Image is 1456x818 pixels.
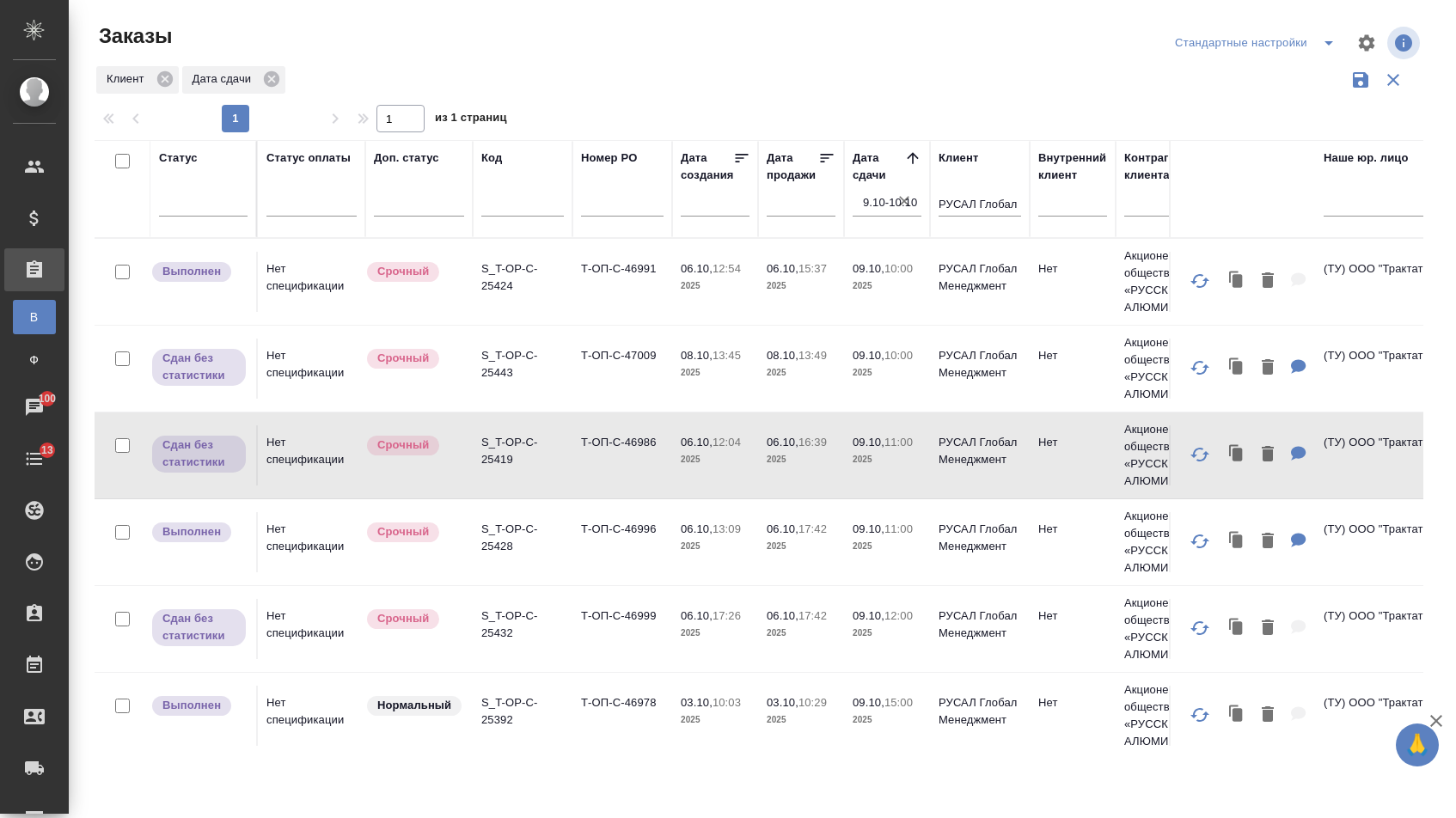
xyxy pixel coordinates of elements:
p: 17:42 [798,522,827,535]
p: 08.10, [767,349,798,362]
button: Обновить [1179,694,1220,736]
button: Обновить [1179,260,1220,302]
span: из 1 страниц [435,107,507,132]
div: Доп. статус [374,150,439,167]
button: Клонировать [1220,524,1253,559]
button: Клонировать [1220,698,1253,733]
td: Нет спецификации [258,512,365,572]
div: Выставляется автоматически, если на указанный объем услуг необходимо больше времени в стандартном... [365,607,464,631]
p: Нет [1038,347,1107,364]
p: Акционерное общество «РУССКИЙ АЛЮМИНИ... [1124,595,1207,663]
div: Дата сдачи [853,150,904,184]
p: 15:00 [884,696,913,709]
p: 2025 [853,278,921,295]
p: 2025 [853,711,921,729]
p: 12:04 [713,436,741,449]
p: Срочный [377,610,429,627]
span: В [21,308,47,326]
p: 2025 [681,278,749,295]
p: 11:00 [884,436,913,449]
td: Нет спецификации [258,339,365,399]
p: 2025 [767,538,835,555]
p: Сдан без статистики [162,610,236,644]
p: 13:45 [713,349,741,362]
p: Акционерное общество «РУССКИЙ АЛЮМИНИ... [1124,334,1207,403]
td: Нет спецификации [258,252,365,312]
a: Ф [13,343,56,377]
p: 13:49 [798,349,827,362]
p: РУСАЛ Глобал Менеджмент [939,521,1021,555]
p: S_T-OP-C-25392 [481,694,564,729]
td: Т-ОП-С-46999 [572,599,672,659]
p: 06.10, [681,262,713,275]
p: РУСАЛ Глобал Менеджмент [939,347,1021,382]
button: Клонировать [1220,437,1253,473]
div: Выставляется автоматически, если на указанный объем услуг необходимо больше времени в стандартном... [365,347,464,370]
p: 06.10, [681,522,713,535]
p: Нет [1038,607,1107,625]
p: 03.10, [681,696,713,709]
p: Нет [1038,521,1107,538]
p: 10:29 [798,696,827,709]
p: Клиент [107,70,150,88]
td: Нет спецификации [258,425,365,485]
p: Нет [1038,260,1107,278]
p: 17:42 [798,609,827,622]
button: Удалить [1253,524,1282,559]
p: Выполнен [162,697,221,714]
td: Нет спецификации [258,599,365,659]
button: Обновить [1179,607,1220,649]
a: 13 [4,437,64,480]
p: Выполнен [162,263,221,280]
p: Срочный [377,436,429,454]
p: Срочный [377,263,429,280]
span: Посмотреть информацию [1387,27,1423,59]
p: Выполнен [162,523,221,540]
p: 15:37 [798,262,827,275]
div: Выставляет ПМ после сдачи и проведения начислений. Последний этап для ПМа [150,521,248,544]
div: Выставляет ПМ, когда заказ сдан КМу, но начисления еще не проведены [150,607,248,648]
p: РУСАЛ Глобал Менеджмент [939,607,1021,642]
p: 06.10, [681,436,713,449]
p: Нет [1038,434,1107,451]
p: S_T-OP-C-25419 [481,434,564,468]
p: 2025 [681,364,749,382]
td: Т-ОП-С-46978 [572,686,672,746]
p: S_T-OP-C-25432 [481,607,564,642]
p: 06.10, [767,436,798,449]
button: Обновить [1179,521,1220,562]
p: 09.10, [853,436,884,449]
div: Выставляется автоматически, если на указанный объем услуг необходимо больше времени в стандартном... [365,260,464,284]
p: 2025 [767,711,835,729]
p: 12:00 [884,609,913,622]
p: Сдан без статистики [162,350,236,384]
td: Т-ОП-С-46996 [572,512,672,572]
div: split button [1171,29,1346,57]
div: Дата продажи [767,150,818,184]
p: 11:00 [884,522,913,535]
p: 2025 [853,364,921,382]
p: 2025 [853,625,921,642]
div: Код [481,150,502,167]
p: Нормальный [377,697,451,714]
p: 13:09 [713,522,741,535]
button: 🙏 [1396,723,1439,766]
p: РУСАЛ Глобал Менеджмент [939,694,1021,729]
p: 09.10, [853,696,884,709]
div: Клиент [96,66,179,94]
p: РУСАЛ Глобал Менеджмент [939,434,1021,468]
button: Удалить [1253,437,1282,473]
p: 10:03 [713,696,741,709]
button: Удалить [1253,351,1282,386]
p: 09.10, [853,609,884,622]
p: 2025 [853,538,921,555]
p: 2025 [853,451,921,468]
button: Клонировать [1220,611,1253,646]
div: Выставляет ПМ, когда заказ сдан КМу, но начисления еще не проведены [150,347,248,388]
p: 2025 [681,711,749,729]
div: Наше юр. лицо [1324,150,1409,167]
td: Нет спецификации [258,686,365,746]
button: Клонировать [1220,351,1253,386]
p: 2025 [767,278,835,295]
p: 08.10, [681,349,713,362]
